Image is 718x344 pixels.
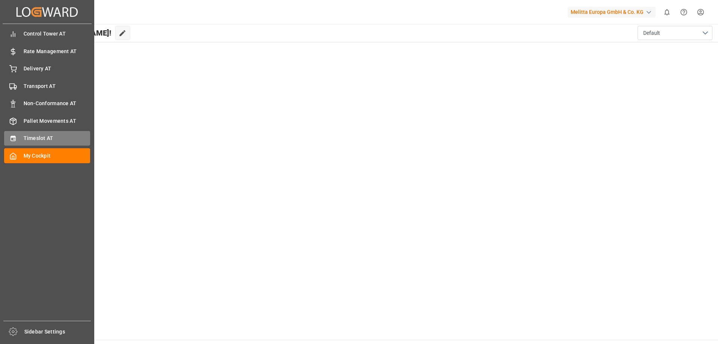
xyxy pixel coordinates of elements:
button: Help Center [675,4,692,21]
a: Delivery AT [4,61,90,76]
button: show 0 new notifications [659,4,675,21]
span: My Cockpit [24,152,90,160]
span: Sidebar Settings [24,328,91,336]
span: Default [643,29,660,37]
a: Rate Management AT [4,44,90,58]
a: My Cockpit [4,148,90,163]
button: open menu [638,26,712,40]
span: Delivery AT [24,65,90,73]
span: Non-Conformance AT [24,100,90,107]
a: Timeslot AT [4,131,90,146]
button: Melitta Europa GmbH & Co. KG [568,5,659,19]
a: Pallet Movements AT [4,113,90,128]
div: Melitta Europa GmbH & Co. KG [568,7,656,18]
span: Transport AT [24,82,90,90]
span: Hello [PERSON_NAME]! [31,26,111,40]
span: Timeslot AT [24,134,90,142]
a: Transport AT [4,79,90,93]
span: Control Tower AT [24,30,90,38]
span: Rate Management AT [24,48,90,55]
a: Non-Conformance AT [4,96,90,111]
span: Pallet Movements AT [24,117,90,125]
